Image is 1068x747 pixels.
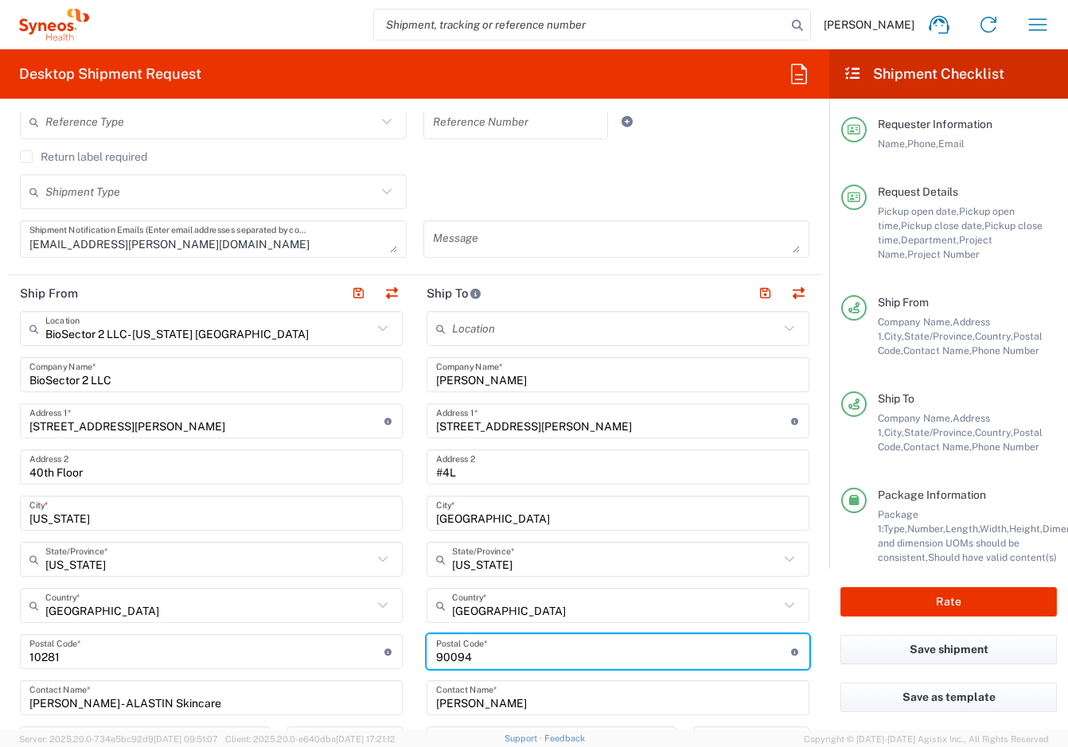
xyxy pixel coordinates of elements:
span: Number, [907,523,945,535]
span: Request Details [878,185,958,198]
span: Phone Number [972,344,1039,356]
span: Company Name, [878,412,953,424]
span: Pickup open date, [878,205,959,217]
span: Package Information [878,488,986,501]
span: Length, [945,523,980,535]
h2: Ship To [427,286,481,302]
span: Server: 2025.20.0-734e5bc92d9 [19,734,218,744]
span: Client: 2025.20.0-e640dba [225,734,396,744]
a: Add Reference [616,111,638,133]
span: [PERSON_NAME] [824,18,914,32]
span: [DATE] 17:21:12 [336,734,396,744]
a: Feedback [544,733,585,743]
h2: Shipment Checklist [844,64,1004,84]
span: State/Province, [904,426,975,438]
span: Country, [975,426,1013,438]
span: Package 1: [878,508,918,535]
span: Ship To [878,392,914,405]
h2: Ship From [20,286,78,302]
button: Save as template [840,683,1057,712]
span: Contact Name, [903,344,972,356]
span: Pickup close date, [901,220,984,231]
input: Shipment, tracking or reference number [374,10,786,40]
span: Type, [883,523,907,535]
span: Country, [975,330,1013,342]
span: Department, [901,234,959,246]
span: [DATE] 09:51:07 [154,734,218,744]
span: Requester Information [878,118,992,130]
a: Support [505,733,544,743]
span: City, [884,426,904,438]
button: Save shipment [840,635,1057,664]
span: Should have valid content(s) [928,551,1057,563]
span: State/Province, [904,330,975,342]
span: Width, [980,523,1009,535]
span: Ship From [878,296,929,309]
span: Copyright © [DATE]-[DATE] Agistix Inc., All Rights Reserved [804,732,1049,746]
span: City, [884,330,904,342]
span: Height, [1009,523,1043,535]
h2: Desktop Shipment Request [19,64,201,84]
span: Phone Number [972,441,1039,453]
span: Phone, [907,138,938,150]
span: Project Number [907,248,980,260]
label: Return label required [20,150,147,163]
span: Name, [878,138,907,150]
span: Company Name, [878,316,953,328]
span: Contact Name, [903,441,972,453]
button: Rate [840,587,1057,617]
span: Email [938,138,965,150]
